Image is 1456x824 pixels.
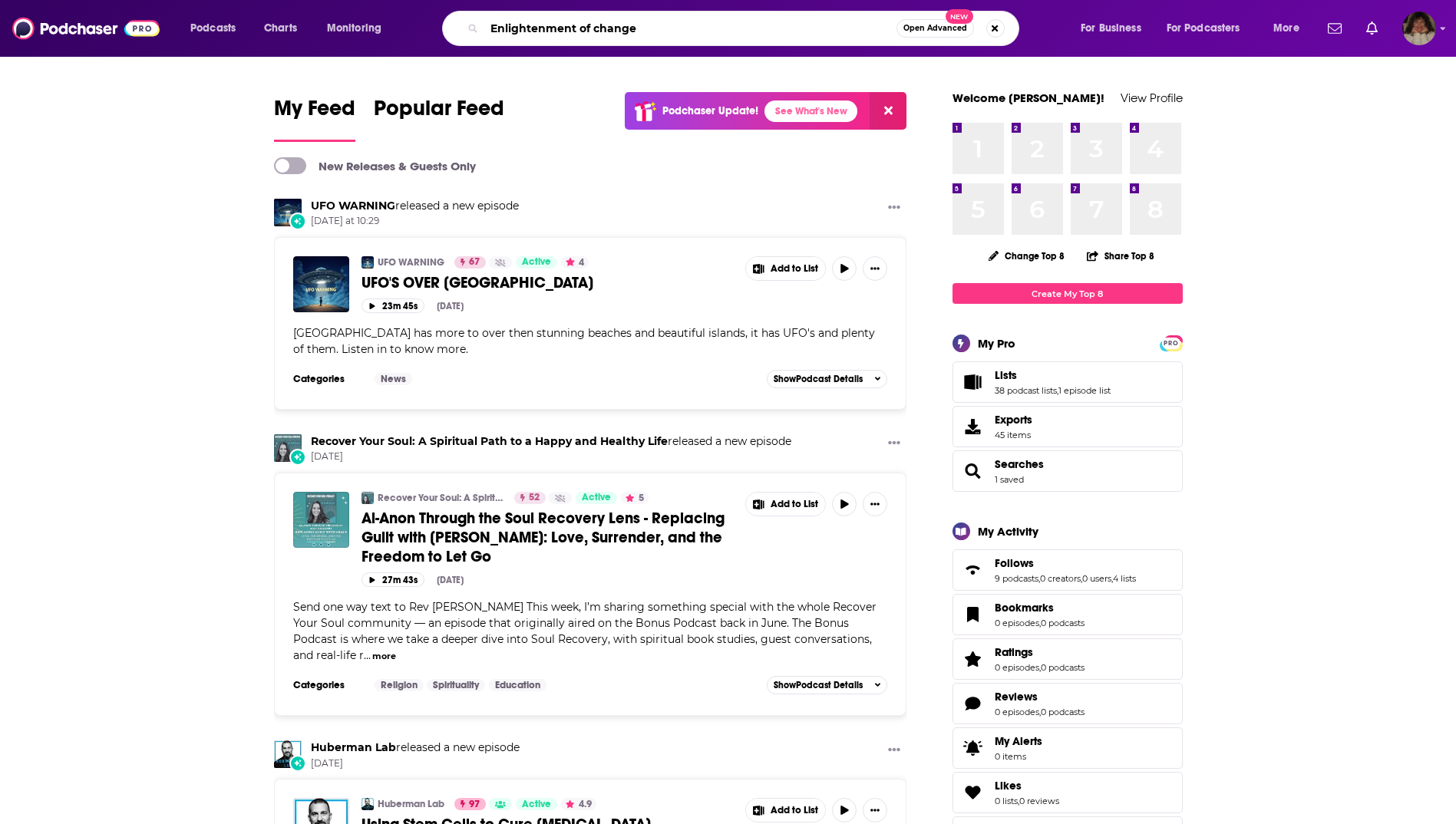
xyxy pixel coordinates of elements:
a: Religion [375,679,424,691]
a: Bookmarks [958,604,989,625]
a: Ratings [958,648,989,670]
a: Education [489,679,546,691]
span: Ratings [995,645,1033,659]
span: 97 [469,797,480,812]
a: 0 episodes [995,707,1039,717]
a: Active [516,256,557,269]
span: Active [522,255,551,270]
span: 0 items [995,751,1042,762]
a: 0 reviews [1019,796,1059,806]
span: Bookmarks [995,601,1054,615]
a: 38 podcast lists [995,385,1057,396]
a: 0 lists [995,796,1018,806]
button: more [372,650,396,663]
div: [DATE] [437,301,464,311]
a: Welcome [PERSON_NAME]! [953,91,1104,105]
a: Popular Feed [374,95,504,142]
button: Show More Button [863,798,887,822]
a: 67 [454,256,486,269]
img: Huberman Lab [274,740,302,768]
button: 5 [621,492,649,504]
span: , [1057,385,1058,396]
a: Exports [953,406,1183,447]
span: [DATE] [311,757,520,770]
img: Podchaser - Follow, Share and Rate Podcasts [12,14,160,43]
button: 23m 45s [362,298,424,313]
img: Recover Your Soul: A Spiritual Path to a Happy and Healthy Life [274,434,302,462]
button: open menu [316,16,401,41]
p: Podchaser Update! [662,104,758,117]
a: Create My Top 8 [953,283,1183,304]
img: Recover Your Soul: A Spiritual Path to a Happy and Healthy Life [362,492,374,504]
span: My Alerts [995,734,1042,748]
img: Huberman Lab [362,798,374,810]
span: Lists [953,361,1183,403]
span: , [1018,796,1019,806]
div: Search podcasts, credits, & more... [457,11,1034,46]
button: Show More Button [882,199,906,218]
span: , [1081,573,1082,584]
button: 27m 43s [362,572,424,587]
span: Exports [995,413,1032,427]
a: Reviews [958,693,989,714]
a: Lists [958,371,989,393]
a: 1 episode list [1058,385,1111,396]
a: Huberman Lab [378,798,444,810]
h3: Categories [293,373,362,385]
button: Show More Button [863,256,887,281]
button: Show More Button [882,740,906,760]
span: , [1111,573,1113,584]
a: 52 [514,492,546,504]
span: Likes [995,779,1022,793]
span: Lists [995,368,1017,382]
a: Recover Your Soul: A Spiritual Path to a Happy and Healthy Life [378,492,504,504]
a: UFO WARNING [311,199,395,213]
button: open menu [1263,16,1319,41]
a: 1 saved [995,474,1024,485]
a: Follows [958,559,989,581]
a: Likes [995,779,1059,793]
h3: released a new episode [311,199,519,213]
span: , [1039,618,1041,628]
a: 0 podcasts [1041,707,1085,717]
span: Popular Feed [374,95,504,130]
input: Search podcasts, credits, & more... [484,16,896,41]
button: open menu [1157,16,1263,41]
a: Likes [958,782,989,803]
span: My Alerts [958,737,989,759]
button: open menu [180,16,256,41]
span: , [1038,573,1040,584]
a: Ratings [995,645,1085,659]
span: More [1273,18,1299,39]
a: 4 lists [1113,573,1136,584]
button: Open AdvancedNew [896,19,974,38]
button: open menu [1070,16,1161,41]
a: Searches [995,457,1044,471]
a: 0 podcasts [1041,618,1085,628]
a: Reviews [995,690,1085,704]
a: 0 episodes [995,618,1039,628]
button: Show More Button [882,434,906,453]
a: UFO WARNING [378,256,444,269]
span: For Podcasters [1167,18,1240,39]
a: 0 creators [1040,573,1081,584]
span: Add to List [771,805,818,816]
img: UFO'S OVER GREECE [293,256,349,312]
a: Recover Your Soul: A Spiritual Path to a Happy and Healthy Life [311,434,668,448]
span: Exports [958,416,989,437]
span: , [1039,707,1041,717]
span: UFO'S OVER [GEOGRAPHIC_DATA] [362,273,593,292]
button: ShowPodcast Details [767,370,888,388]
img: UFO WARNING [362,256,374,269]
div: New Episode [289,755,306,772]
button: Show More Button [746,493,826,516]
button: Share Top 8 [1086,241,1155,271]
span: Follows [995,556,1034,570]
